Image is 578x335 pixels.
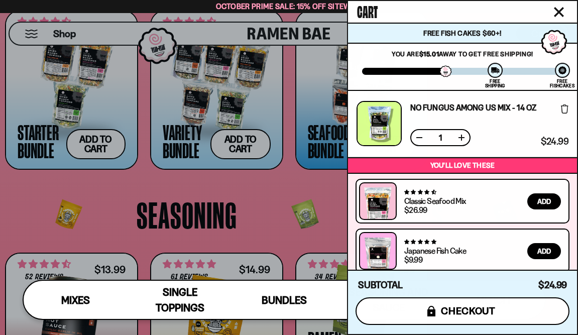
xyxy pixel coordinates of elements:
span: October Prime Sale: 15% off Sitewide [216,2,363,11]
div: Free Shipping [485,79,505,88]
span: checkout [441,305,496,316]
span: $24.99 [538,279,567,291]
span: Bundles [262,294,307,306]
button: Close cart [551,5,566,20]
span: Add [537,248,551,255]
button: checkout [356,297,569,325]
div: $9.99 [404,256,422,264]
h4: Subtotal [358,280,403,290]
a: Mixes [24,281,128,319]
a: Seasoning and Sauce [336,281,441,319]
span: Mixes [61,294,90,306]
button: Add [527,243,561,259]
span: 1 [432,134,448,142]
span: Single Toppings [156,286,204,314]
button: Add [527,193,561,209]
span: Free Fish Cakes $60+! [423,29,501,38]
span: Cart [357,1,378,21]
span: 4.77 stars [404,239,436,245]
div: Free Fishcakes [550,79,574,88]
a: Bundles [232,281,336,319]
span: 4.68 stars [404,189,436,195]
p: You’ll love these [351,161,574,170]
a: Single Toppings [128,281,233,319]
a: No Fungus Among Us Mix - 14 OZ [410,103,536,111]
a: Classic Seafood Mix [404,196,466,206]
a: Japanese Fish Cake [404,246,466,256]
strong: $15.01 [419,50,439,58]
span: $24.99 [541,137,568,146]
div: $26.99 [404,206,427,214]
p: You are away to get Free Shipping! [362,50,563,58]
span: Add [537,198,551,205]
